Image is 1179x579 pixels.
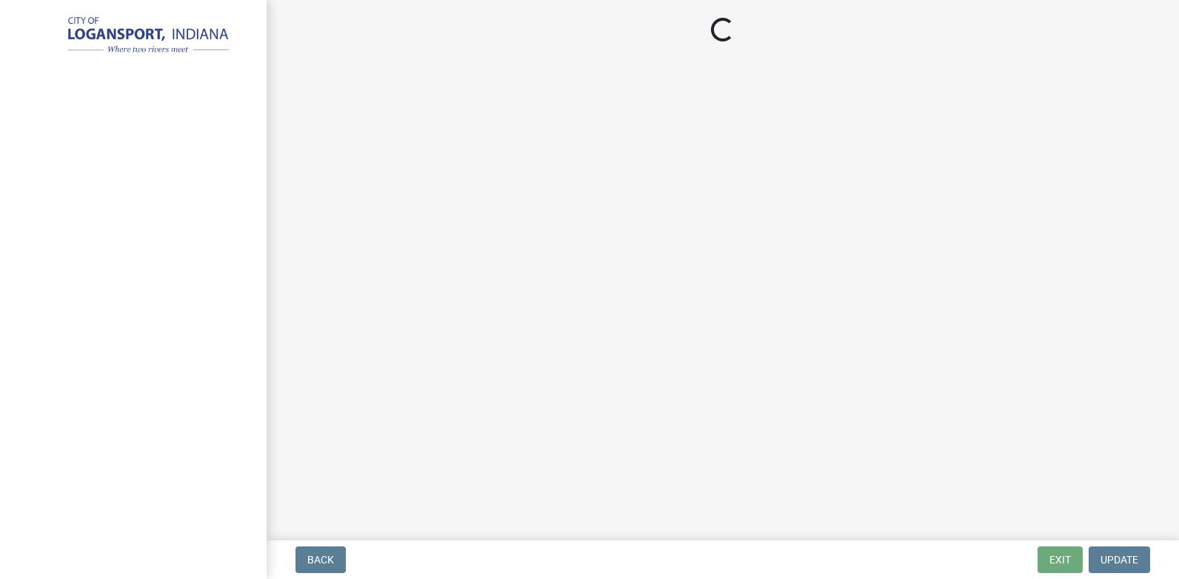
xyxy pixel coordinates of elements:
span: Update [1100,554,1138,566]
span: Back [307,554,334,566]
button: Back [295,546,346,573]
img: City of Logansport, Indiana [30,16,243,57]
button: Update [1089,546,1150,573]
button: Exit [1038,546,1083,573]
